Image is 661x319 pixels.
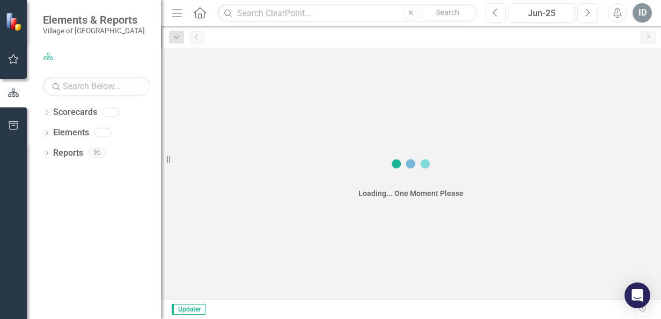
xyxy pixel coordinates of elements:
input: Search ClearPoint... [217,4,478,23]
span: Elements & Reports [43,13,145,26]
button: ID [633,3,652,23]
div: Open Intercom Messenger [625,282,650,308]
div: 20 [89,148,106,157]
span: Search [436,8,459,17]
div: Loading... One Moment Please [358,188,464,199]
a: Reports [53,147,83,160]
small: Village of [GEOGRAPHIC_DATA] [43,26,145,35]
input: Search Below... [43,77,150,96]
button: Jun-25 [509,3,575,23]
a: Elements [53,127,89,139]
span: Updater [172,304,205,315]
button: Search [421,5,475,20]
a: Scorecards [53,106,97,119]
img: ClearPoint Strategy [5,12,24,31]
div: Jun-25 [512,7,571,20]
